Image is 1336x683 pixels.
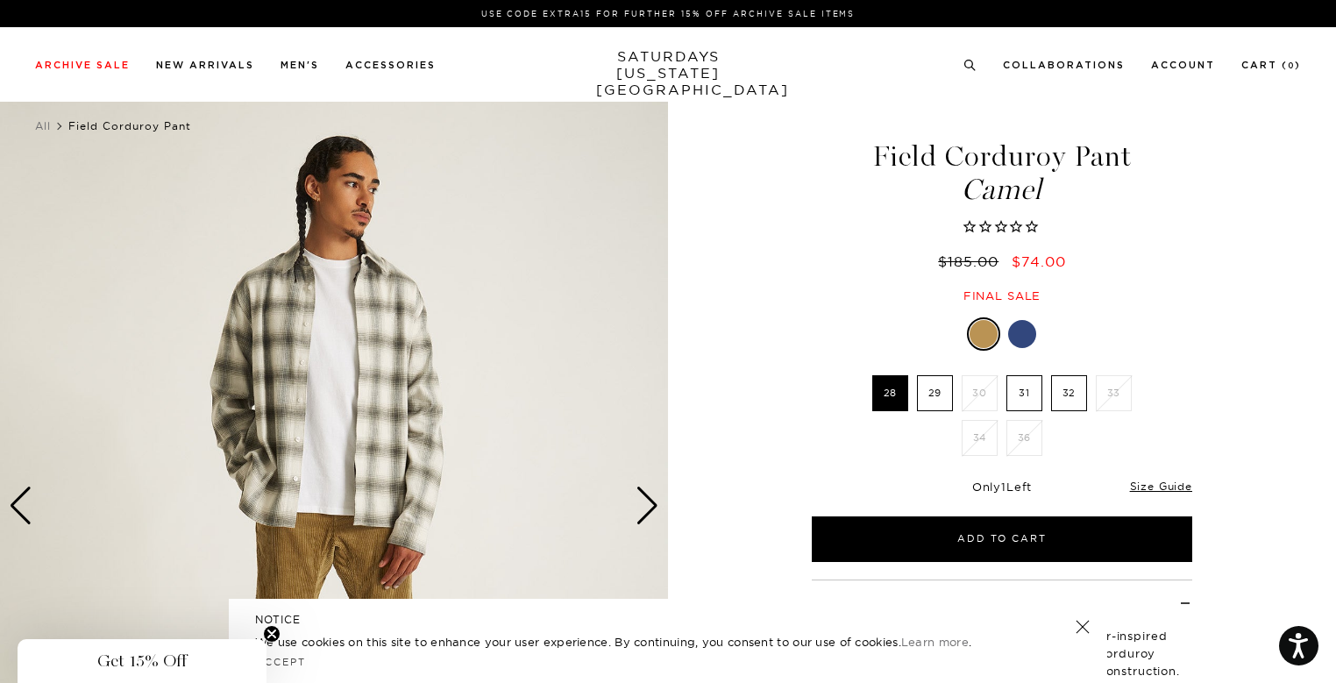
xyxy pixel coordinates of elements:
[809,288,1195,303] div: Final sale
[809,175,1195,204] span: Camel
[68,119,191,132] span: Field Corduroy Pant
[1241,60,1301,70] a: Cart (0)
[636,487,659,525] div: Next slide
[1001,480,1006,494] span: 1
[809,218,1195,237] span: Rated 0.0 out of 5 stars 0 reviews
[1151,60,1215,70] a: Account
[35,119,51,132] a: All
[9,487,32,525] div: Previous slide
[263,625,281,643] button: Close teaser
[18,639,266,683] div: Get 15% OffClose teaser
[156,60,254,70] a: New Arrivals
[35,60,130,70] a: Archive Sale
[42,7,1294,20] p: Use Code EXTRA15 for Further 15% Off Archive Sale Items
[812,516,1192,562] button: Add to Cart
[812,480,1192,494] div: Only Left
[901,635,969,649] a: Learn more
[1012,253,1066,270] span: $74.00
[809,142,1195,204] h1: Field Corduroy Pant
[596,48,741,98] a: SATURDAYS[US_STATE][GEOGRAPHIC_DATA]
[97,651,187,672] span: Get 15% Off
[255,612,1081,628] h5: NOTICE
[812,598,899,608] button: Description
[872,375,908,411] label: 28
[1006,375,1042,411] label: 31
[345,60,436,70] a: Accessories
[1288,62,1295,70] small: 0
[281,60,319,70] a: Men's
[1130,480,1192,493] a: Size Guide
[255,656,306,668] a: Accept
[1003,60,1125,70] a: Collaborations
[917,375,953,411] label: 29
[938,253,1006,270] del: $185.00
[1051,375,1087,411] label: 32
[255,633,1019,651] p: We use cookies on this site to enhance your user experience. By continuing, you consent to our us...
